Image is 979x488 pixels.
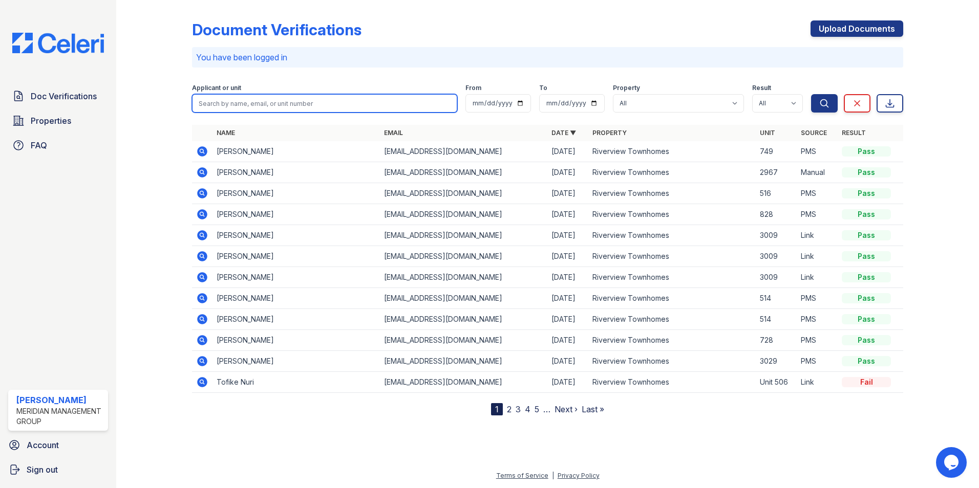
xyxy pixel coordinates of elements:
img: CE_Logo_Blue-a8612792a0a2168367f1c8372b55b34899dd931a85d93a1a3d3e32e68fde9ad4.png [4,33,112,53]
div: Pass [842,272,891,282]
td: [EMAIL_ADDRESS][DOMAIN_NAME] [380,372,547,393]
div: Fail [842,377,891,387]
td: 2967 [756,162,797,183]
td: [DATE] [547,225,588,246]
a: Sign out [4,459,112,480]
td: Riverview Townhomes [588,204,756,225]
div: Pass [842,356,891,366]
td: 828 [756,204,797,225]
div: 1 [491,403,503,415]
td: [PERSON_NAME] [212,330,380,351]
span: Properties [31,115,71,127]
td: 514 [756,309,797,330]
a: Last » [582,404,604,414]
a: Date ▼ [551,129,576,137]
td: 3029 [756,351,797,372]
td: PMS [797,204,838,225]
td: [PERSON_NAME] [212,141,380,162]
td: [PERSON_NAME] [212,183,380,204]
a: 2 [507,404,512,414]
div: Pass [842,293,891,303]
td: Riverview Townhomes [588,246,756,267]
a: Terms of Service [496,472,548,479]
input: Search by name, email, or unit number [192,94,457,113]
td: [DATE] [547,204,588,225]
a: Result [842,129,866,137]
td: [EMAIL_ADDRESS][DOMAIN_NAME] [380,204,547,225]
td: Riverview Townhomes [588,225,756,246]
label: Applicant or unit [192,84,241,92]
td: Riverview Townhomes [588,141,756,162]
div: Pass [842,188,891,198]
td: Riverview Townhomes [588,330,756,351]
div: Meridian Management Group [16,406,104,427]
a: 4 [525,404,530,414]
label: From [465,84,481,92]
td: [EMAIL_ADDRESS][DOMAIN_NAME] [380,183,547,204]
div: Pass [842,251,891,261]
td: [PERSON_NAME] [212,162,380,183]
div: [PERSON_NAME] [16,394,104,406]
td: 749 [756,141,797,162]
a: Next › [555,404,578,414]
a: Properties [8,110,108,131]
span: Account [27,439,59,451]
td: [DATE] [547,267,588,288]
td: Tofike Nuri [212,372,380,393]
td: [DATE] [547,141,588,162]
td: [PERSON_NAME] [212,246,380,267]
span: Doc Verifications [31,90,97,102]
td: [EMAIL_ADDRESS][DOMAIN_NAME] [380,288,547,309]
a: Name [217,129,235,137]
td: Riverview Townhomes [588,183,756,204]
td: Riverview Townhomes [588,372,756,393]
a: Doc Verifications [8,86,108,106]
td: [DATE] [547,246,588,267]
a: Unit [760,129,775,137]
td: [EMAIL_ADDRESS][DOMAIN_NAME] [380,246,547,267]
label: Property [613,84,640,92]
td: Unit 506 [756,372,797,393]
td: 516 [756,183,797,204]
span: FAQ [31,139,47,151]
td: [DATE] [547,330,588,351]
td: PMS [797,183,838,204]
td: Riverview Townhomes [588,162,756,183]
div: Pass [842,335,891,345]
div: Pass [842,146,891,157]
td: [DATE] [547,183,588,204]
label: To [539,84,547,92]
div: Pass [842,209,891,219]
td: [EMAIL_ADDRESS][DOMAIN_NAME] [380,141,547,162]
span: … [543,403,550,415]
td: Link [797,246,838,267]
div: Pass [842,230,891,240]
td: [DATE] [547,372,588,393]
a: Upload Documents [811,20,903,37]
a: FAQ [8,135,108,156]
a: Source [801,129,827,137]
iframe: chat widget [936,447,969,478]
a: 3 [516,404,521,414]
span: Sign out [27,463,58,476]
td: [PERSON_NAME] [212,225,380,246]
div: | [552,472,554,479]
a: 5 [535,404,539,414]
td: [PERSON_NAME] [212,288,380,309]
td: [DATE] [547,351,588,372]
td: Riverview Townhomes [588,309,756,330]
td: [EMAIL_ADDRESS][DOMAIN_NAME] [380,309,547,330]
td: Riverview Townhomes [588,267,756,288]
td: 3009 [756,246,797,267]
td: Riverview Townhomes [588,351,756,372]
td: [PERSON_NAME] [212,204,380,225]
td: [PERSON_NAME] [212,309,380,330]
td: 3009 [756,267,797,288]
td: Link [797,267,838,288]
td: 514 [756,288,797,309]
td: PMS [797,309,838,330]
div: Pass [842,314,891,324]
td: [DATE] [547,288,588,309]
label: Result [752,84,771,92]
